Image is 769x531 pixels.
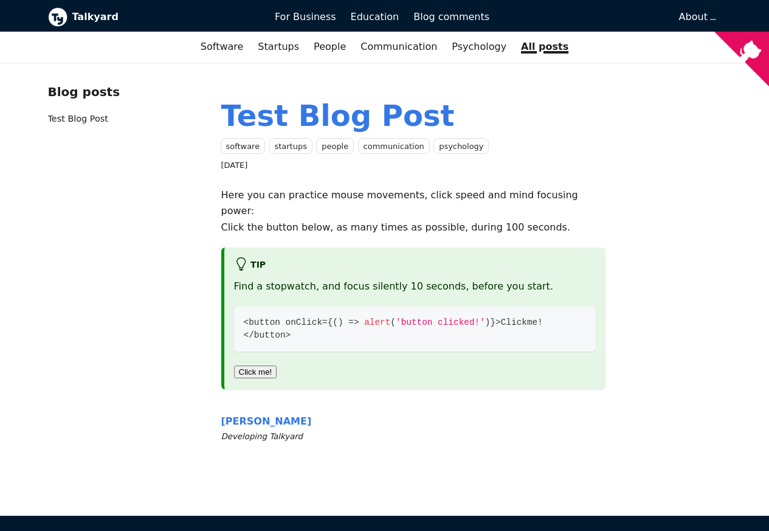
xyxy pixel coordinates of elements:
span: Education [351,11,399,23]
span: 'button clicked!' [396,318,485,327]
span: alert [364,318,390,327]
span: [PERSON_NAME] [221,415,312,427]
span: > [495,318,501,327]
a: people [316,138,354,154]
a: For Business [267,7,343,27]
a: Education [343,7,407,27]
a: About [679,11,714,23]
span: { [328,318,333,327]
span: ) [338,318,343,327]
a: Communication [353,36,444,57]
span: ! [537,318,543,327]
h5: tip [234,257,596,274]
time: [DATE] [221,161,248,170]
b: Talkyard [72,9,258,25]
a: People [306,36,353,57]
div: Blog posts [48,82,202,102]
img: Talkyard logo [48,7,67,27]
span: button onClick [249,318,322,327]
small: Developing Talkyard [221,430,606,443]
a: psychology [433,138,489,154]
a: software [221,138,266,154]
span: For Business [275,11,336,23]
span: => [348,318,359,327]
nav: Blog recent posts navigation [48,82,202,136]
a: Blog comments [406,7,497,27]
span: me [527,318,537,327]
a: startups [269,138,312,154]
a: Talkyard logoTalkyard [48,7,258,27]
a: Software [193,36,251,57]
p: Find a stopwatch, and focus silently 10 seconds, before you start. [234,279,596,294]
span: < [244,330,249,340]
span: > [286,330,291,340]
span: } [490,318,495,327]
span: = [322,318,328,327]
a: Startups [250,36,306,57]
a: communication [358,138,430,154]
span: ) [485,318,491,327]
span: button [254,330,286,340]
span: / [249,330,254,340]
span: Click [501,318,527,327]
span: Blog comments [413,11,489,23]
a: All posts [514,36,576,57]
a: Psychology [444,36,514,57]
span: ( [390,318,396,327]
a: Test Blog Post [48,114,108,123]
p: Here you can practice mouse movements, click speed and mind focusing power: Click the button belo... [221,187,606,235]
span: < [244,318,249,327]
a: Test Blog Post [221,99,455,133]
span: ( [333,318,338,327]
button: Click me! [234,366,277,378]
